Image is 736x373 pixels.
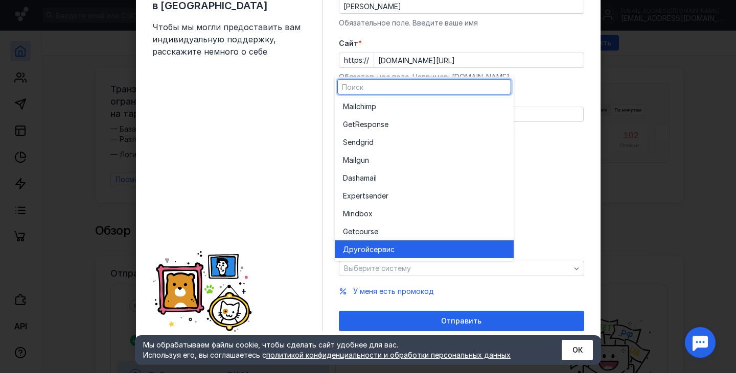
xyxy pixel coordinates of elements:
[375,173,377,183] span: l
[335,187,514,205] button: Expertsender
[335,205,514,222] button: Mindbox
[343,191,351,201] span: Ex
[343,119,348,130] span: G
[343,227,374,237] span: Getcours
[339,261,584,276] button: Выберите систему
[370,244,395,255] span: сервис
[343,102,372,112] span: Mailchim
[353,286,434,296] button: У меня есть промокод
[335,97,514,115] button: Mailchimp
[441,317,481,326] span: Отправить
[266,351,511,359] a: политикой конфиденциальности и обработки персональных данных
[335,151,514,169] button: Mailgun
[335,169,514,187] button: Dashamail
[359,209,373,219] span: box
[374,227,378,237] span: e
[344,264,411,272] span: Выберите систему
[562,340,593,360] button: ОК
[343,209,359,219] span: Mind
[335,240,514,258] button: Другойсервис
[335,115,514,133] button: GetResponse
[348,119,388,130] span: etResponse
[335,222,514,240] button: Getcourse
[338,80,511,94] input: Поиск
[367,137,374,147] span: id
[351,191,388,201] span: pertsender
[339,311,584,331] button: Отправить
[343,137,367,147] span: Sendgr
[339,18,584,28] div: Обязательное поле. Введите ваше имя
[143,340,537,360] div: Мы обрабатываем файлы cookie, чтобы сделать сайт удобнее для вас. Используя его, вы соглашаетесь c
[335,97,514,261] div: grid
[335,133,514,151] button: Sendgrid
[356,155,369,165] span: gun
[372,102,376,112] span: p
[343,155,356,165] span: Mail
[343,244,370,255] span: Другой
[343,173,375,183] span: Dashamai
[339,38,358,48] span: Cайт
[339,72,584,82] div: Обязательное поле. Например: [DOMAIN_NAME]
[353,287,434,295] span: У меня есть промокод
[152,21,306,58] span: Чтобы мы могли предоставить вам индивидуальную поддержку, расскажите немного о себе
